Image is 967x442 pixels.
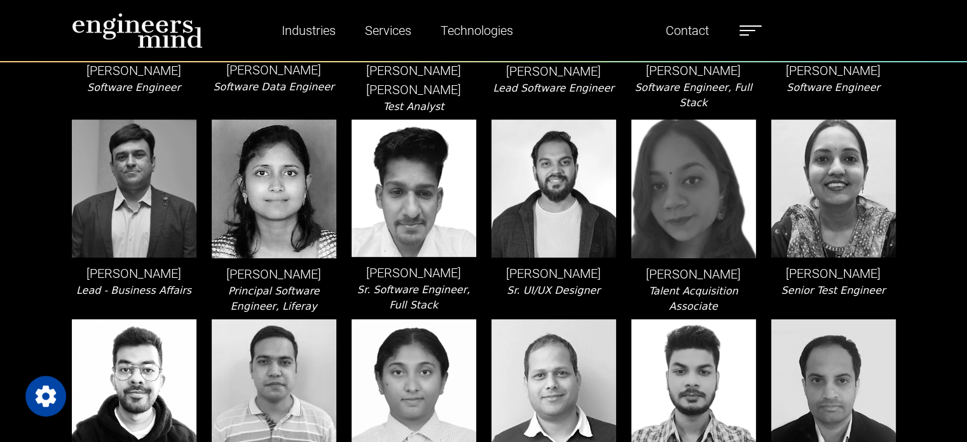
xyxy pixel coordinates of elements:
[631,61,756,80] p: [PERSON_NAME]
[212,265,336,284] p: [PERSON_NAME]
[491,264,616,283] p: [PERSON_NAME]
[87,81,181,93] i: Software Engineer
[352,61,476,99] p: [PERSON_NAME] [PERSON_NAME]
[771,120,896,258] img: leader-img
[212,120,336,258] img: leader-img
[634,81,751,109] i: Software Engineer, Full Stack
[360,16,416,45] a: Services
[631,120,756,258] img: leader-img
[352,120,476,257] img: leader-img
[72,120,196,258] img: leader-img
[212,60,336,79] p: [PERSON_NAME]
[491,120,616,258] img: leader-img
[72,264,196,283] p: [PERSON_NAME]
[228,285,320,312] i: Principal Software Engineer, Liferay
[493,82,614,94] i: Lead Software Engineer
[435,16,518,45] a: Technologies
[786,81,880,93] i: Software Engineer
[352,263,476,282] p: [PERSON_NAME]
[76,284,191,296] i: Lead - Business Affairs
[771,264,896,283] p: [PERSON_NAME]
[277,16,341,45] a: Industries
[72,13,203,48] img: logo
[507,284,600,296] i: Sr. UI/UX Designer
[72,61,196,80] p: [PERSON_NAME]
[781,284,886,296] i: Senior Test Engineer
[383,100,444,113] i: Test Analyst
[631,265,756,284] p: [PERSON_NAME]
[491,62,616,81] p: [PERSON_NAME]
[213,81,334,93] i: Software Data Engineer
[661,16,714,45] a: Contact
[771,61,896,80] p: [PERSON_NAME]
[648,285,737,312] i: Talent Acquisition Associate
[357,284,470,311] i: Sr. Software Engineer, Full Stack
